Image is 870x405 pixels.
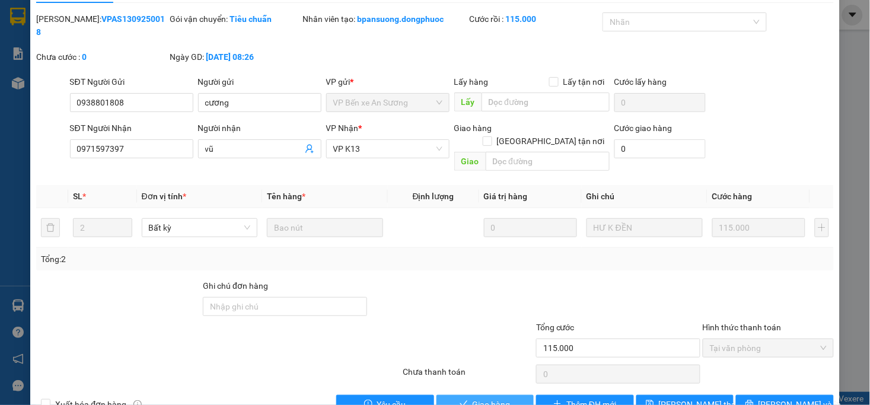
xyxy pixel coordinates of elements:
[484,192,528,201] span: Giá trị hàng
[333,94,442,111] span: VP Bến xe An Sương
[94,53,145,60] span: Hotline: 19001152
[230,14,272,24] b: Tiêu chuẩn
[326,123,359,133] span: VP Nhận
[614,77,667,87] label: Cước lấy hàng
[70,75,193,88] div: SĐT Người Gửi
[536,323,575,332] span: Tổng cước
[70,122,193,135] div: SĐT Người Nhận
[198,75,321,88] div: Người gửi
[559,75,610,88] span: Lấy tận nơi
[41,218,60,237] button: delete
[484,218,577,237] input: 0
[82,52,87,62] b: 0
[470,12,601,25] div: Cước rồi :
[94,19,160,34] span: Bến xe [GEOGRAPHIC_DATA]
[710,339,827,357] span: Tại văn phòng
[703,323,782,332] label: Hình thức thanh toán
[454,123,492,133] span: Giao hàng
[614,139,706,158] input: Cước giao hàng
[614,93,706,112] input: Cước lấy hàng
[170,12,301,25] div: Gói vận chuyển:
[712,192,753,201] span: Cước hàng
[413,192,454,201] span: Định lượng
[333,140,442,158] span: VP K13
[149,219,251,237] span: Bất kỳ
[203,281,268,291] label: Ghi chú đơn hàng
[94,36,163,50] span: 01 Võ Văn Truyện, KP.1, Phường 2
[4,76,128,84] span: [PERSON_NAME]:
[305,144,314,154] span: user-add
[454,152,486,171] span: Giao
[36,12,167,39] div: [PERSON_NAME]:
[482,93,610,111] input: Dọc đường
[454,77,489,87] span: Lấy hàng
[587,218,703,237] input: Ghi Chú
[198,122,321,135] div: Người nhận
[203,297,367,316] input: Ghi chú đơn hàng
[32,64,145,74] span: -----------------------------------------
[582,185,708,208] th: Ghi chú
[712,218,805,237] input: 0
[401,365,535,386] div: Chưa thanh toán
[73,192,82,201] span: SL
[454,93,482,111] span: Lấy
[36,50,167,63] div: Chưa cước :
[94,7,162,17] strong: ĐỒNG PHƯỚC
[170,50,301,63] div: Ngày GD:
[486,152,610,171] input: Dọc đường
[267,192,305,201] span: Tên hàng
[59,75,128,84] span: VPK131309250005
[815,218,829,237] button: plus
[506,14,537,24] b: 115.000
[26,86,72,93] span: 12:24:27 [DATE]
[41,253,336,266] div: Tổng: 2
[326,75,450,88] div: VP gửi
[358,14,444,24] b: bpansuong.dongphuoc
[303,12,467,25] div: Nhân viên tạo:
[4,86,72,93] span: In ngày:
[267,218,383,237] input: VD: Bàn, Ghế
[614,123,673,133] label: Cước giao hàng
[206,52,254,62] b: [DATE] 08:26
[4,7,57,59] img: logo
[492,135,610,148] span: [GEOGRAPHIC_DATA] tận nơi
[142,192,186,201] span: Đơn vị tính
